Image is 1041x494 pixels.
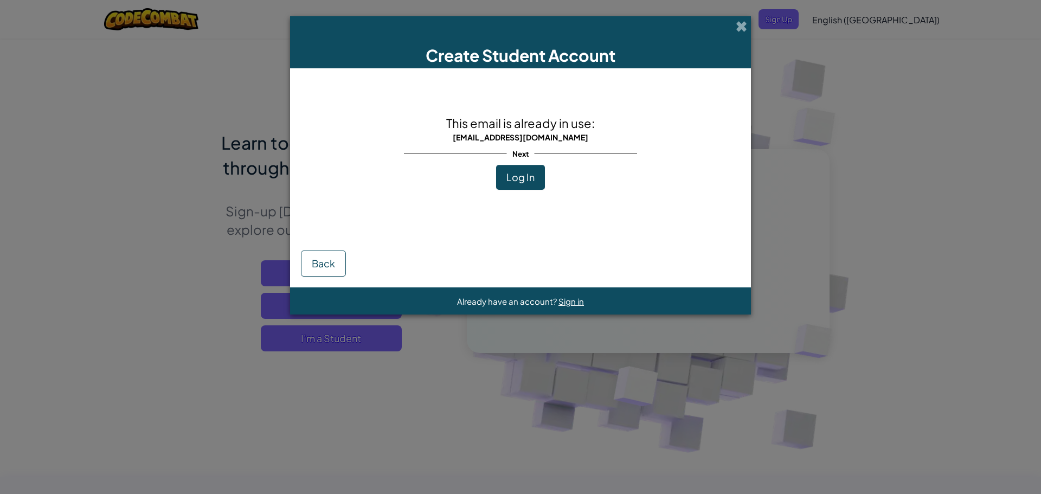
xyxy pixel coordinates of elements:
span: Create Student Account [426,45,615,66]
span: Already have an account? [457,296,558,306]
span: [EMAIL_ADDRESS][DOMAIN_NAME] [453,132,588,142]
a: Sign in [558,296,584,306]
span: This email is already in use: [446,116,595,131]
span: Next [507,146,535,162]
span: Log In [506,171,535,183]
button: Back [301,251,346,277]
span: Back [312,257,335,270]
button: Log In [496,165,545,190]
